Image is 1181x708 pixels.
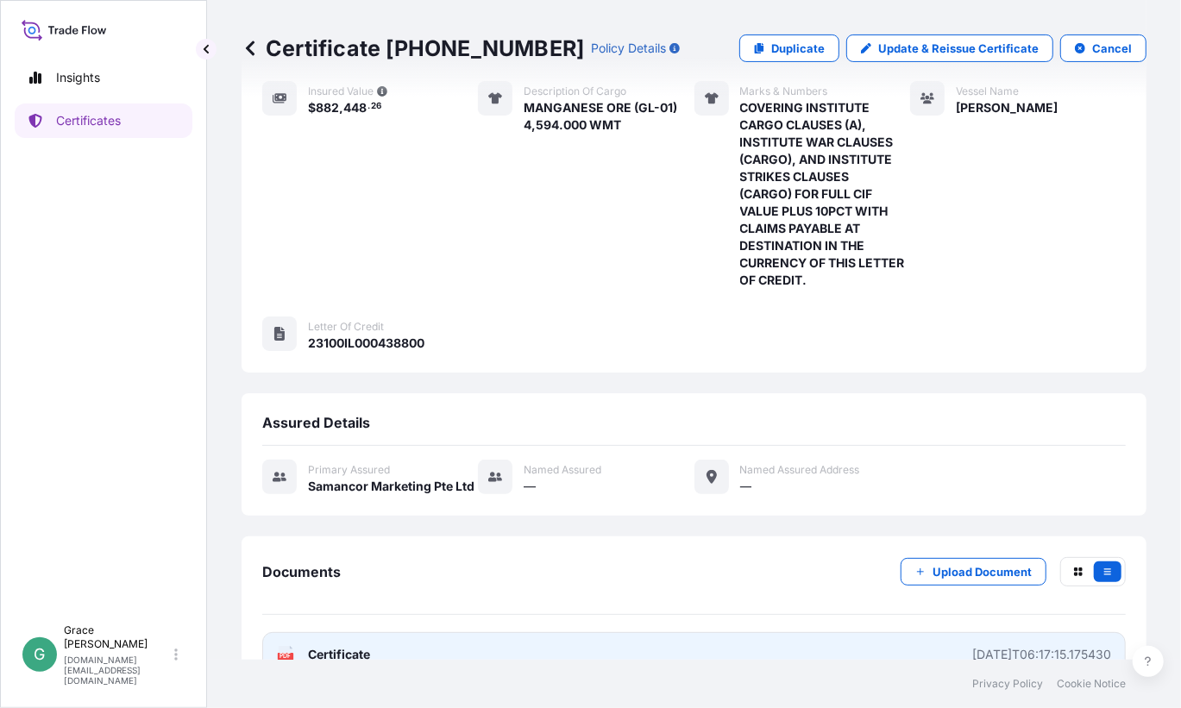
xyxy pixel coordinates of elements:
span: G [35,646,46,663]
a: Privacy Policy [972,677,1043,691]
span: Samancor Marketing Pte Ltd [308,478,474,495]
span: 882 [316,102,339,114]
span: Documents [262,563,341,580]
span: 448 [343,102,367,114]
span: — [740,478,752,495]
button: Upload Document [901,558,1046,586]
span: . [367,103,370,110]
p: Cancel [1092,40,1132,57]
span: Named Assured Address [740,463,860,477]
p: Upload Document [933,563,1032,580]
span: 23100IL000438800 [308,335,424,352]
p: Certificate [PHONE_NUMBER] [242,34,584,62]
span: — [524,478,536,495]
span: MANGANESE ORE (GL-01) 4,594.000 WMT [524,99,677,134]
a: PDFCertificate[DATE]T06:17:15.175430 [262,632,1126,677]
span: , [339,102,343,114]
span: Primary assured [308,463,390,477]
p: Update & Reissue Certificate [878,40,1039,57]
a: Update & Reissue Certificate [846,34,1053,62]
p: Certificates [56,112,121,129]
span: Letter of Credit [308,320,384,334]
span: Named Assured [524,463,601,477]
a: Cookie Notice [1057,677,1126,691]
span: Assured Details [262,414,370,431]
p: Policy Details [591,40,666,57]
span: $ [308,102,316,114]
a: Insights [15,60,192,95]
span: COVERING INSTITUTE CARGO CLAUSES (A), INSTITUTE WAR CLAUSES (CARGO), AND INSTITUTE STRIKES CLAUSE... [740,99,910,289]
span: 26 [371,103,381,110]
a: Certificates [15,103,192,138]
a: Duplicate [739,34,839,62]
p: [DOMAIN_NAME][EMAIL_ADDRESS][DOMAIN_NAME] [64,655,171,686]
text: PDF [280,654,292,660]
span: Certificate [308,646,370,663]
span: [PERSON_NAME] [956,99,1058,116]
p: Duplicate [771,40,825,57]
p: Insights [56,69,100,86]
div: [DATE]T06:17:15.175430 [972,646,1111,663]
p: Grace [PERSON_NAME] [64,623,171,651]
button: Cancel [1060,34,1146,62]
